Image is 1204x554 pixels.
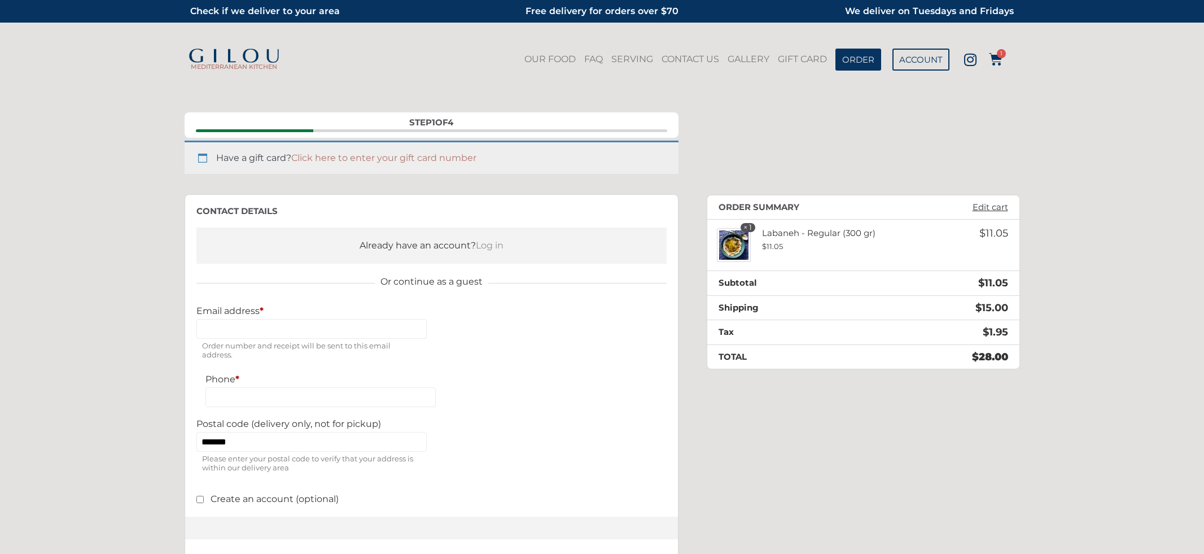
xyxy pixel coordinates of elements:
a: FAQ [581,46,606,72]
span: Contact details [196,129,314,132]
strong: × 1 [741,223,755,232]
a: GALLERY [725,46,772,72]
a: ORDER [835,49,881,71]
img: Labaneh [717,228,751,262]
bdi: 11.05 [979,227,1008,239]
bdi: 28.00 [972,351,1008,363]
span: Order number and receipt will be sent to this email address. [196,339,427,362]
img: Gilou Logo [187,49,281,64]
th: Subtotal [707,271,869,296]
span: Please enter your postal code to verify that your address is within our delivery area [196,452,427,475]
th: Tax [707,320,869,345]
label: Email address [196,306,427,316]
span: 1 [432,117,435,128]
span: 15.00 [975,302,1008,314]
span: ORDER [842,55,874,64]
bdi: 11.05 [762,242,783,251]
span: 4 [448,117,453,128]
span: Or continue as a guest [375,275,488,289]
span: $ [762,242,767,251]
div: Labaneh - Regular (300 gr) [751,228,929,251]
span: $ [975,302,982,314]
h2: Free delivery for orders over $70 [469,3,735,20]
nav: Menu [520,46,830,72]
div: Step of [196,118,667,126]
label: Phone [205,374,436,385]
span: ACCOUNT [899,55,943,64]
h2: We deliver on Tuesdays and Fridays [747,3,1014,20]
a: 1 [989,53,1002,66]
input: Create an account (optional) [196,496,204,503]
span: $ [972,351,979,363]
a: Check if we deliver to your area [190,6,340,16]
span: $ [979,227,986,239]
th: Total [707,344,869,369]
span: $ [978,277,984,289]
span: $ [983,326,989,338]
h3: Order summary [719,202,799,212]
h2: MEDITERRANEAN KITCHEN [185,64,283,70]
a: SERVING [608,46,656,72]
a: Click here to enter your gift card number [291,152,476,163]
span: Create an account (optional) [211,494,339,504]
div: Have a gift card? [185,141,678,174]
a: GIFT CARD [775,46,830,72]
label: Postal code (delivery only, not for pickup) [196,418,427,429]
a: Log in [476,240,504,251]
div: Already have an account? [208,239,655,252]
a: CONTACT US [659,46,722,72]
th: Shipping [707,295,869,320]
span: 1 [997,49,1006,58]
h3: Contact details [196,206,667,216]
bdi: 1.95 [983,326,1008,338]
a: OUR FOOD [522,46,579,72]
a: Edit cart [967,202,1014,212]
a: ACCOUNT [892,49,949,71]
bdi: 11.05 [978,277,1008,289]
